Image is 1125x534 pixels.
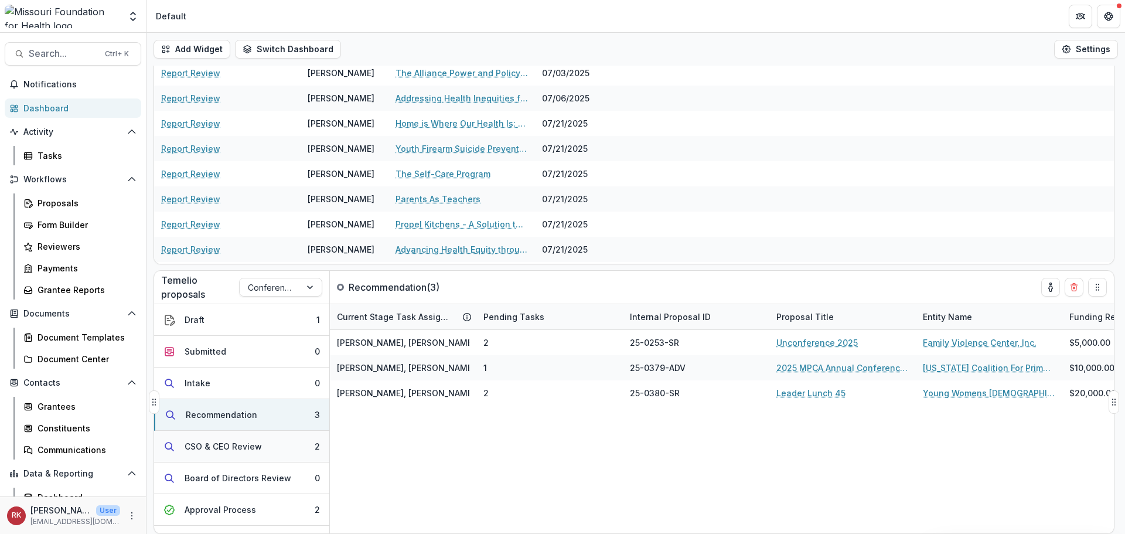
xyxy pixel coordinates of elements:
[154,304,329,336] button: Draft1
[476,311,551,323] div: Pending Tasks
[154,368,329,399] button: Intake0
[19,215,141,234] a: Form Builder
[19,193,141,213] a: Proposals
[923,387,1055,399] a: Young Womens [DEMOGRAPHIC_DATA] Association Of [GEOGRAPHIC_DATA][US_STATE]
[916,304,1062,329] div: Entity Name
[483,362,487,374] span: 1
[535,262,623,287] div: 07/21/2025
[1041,278,1060,297] button: toggle-assigned-to-me
[535,60,623,86] div: 07/03/2025
[396,117,528,130] a: Home is Where Our Health Is: Strategic Code Enforcement for Indoor Housing Quality
[5,42,141,66] button: Search...
[535,186,623,212] div: 07/21/2025
[235,40,341,59] button: Switch Dashboard
[154,40,230,59] button: Add Widget
[315,345,320,358] div: 0
[154,431,329,462] button: CSO & CEO Review2
[396,243,528,256] a: Advancing Health Equity through Government Systems Change
[161,67,220,79] a: Report Review
[630,336,679,349] span: 25-0253-SR
[125,509,139,523] button: More
[23,175,122,185] span: Workflows
[623,311,718,323] div: Internal Proposal ID
[630,387,680,399] span: 25-0380-SR
[535,237,623,262] div: 07/21/2025
[149,390,159,414] button: Drag
[37,422,132,434] div: Constituents
[337,336,618,349] span: [PERSON_NAME], [PERSON_NAME], [PERSON_NAME], [PERSON_NAME]
[161,273,239,301] p: Temelio proposals
[29,48,98,59] span: Search...
[19,488,141,507] a: Dashboard
[1054,40,1118,59] button: Settings
[769,304,916,329] div: Proposal Title
[19,440,141,460] a: Communications
[37,149,132,162] div: Tasks
[161,218,220,230] a: Report Review
[185,504,256,516] div: Approval Process
[5,75,141,94] button: Notifications
[185,440,262,453] div: CSO & CEO Review
[30,516,120,527] p: [EMAIL_ADDRESS][DOMAIN_NAME]
[396,67,528,79] a: The Alliance Power and Policy Action (PPAG)
[161,142,220,155] a: Report Review
[185,314,204,326] div: Draft
[776,362,909,374] a: 2025 MPCA Annual Conference: Generations
[1088,278,1107,297] button: Drag
[316,314,320,326] div: 1
[923,336,1037,349] a: Family Violence Center, Inc.
[23,469,122,479] span: Data & Reporting
[1069,5,1092,28] button: Partners
[308,193,374,205] div: [PERSON_NAME]
[396,168,490,180] a: The Self-Care Program
[315,440,320,453] div: 2
[1069,336,1110,349] span: $5,000.00
[308,67,374,79] div: [PERSON_NAME]
[476,304,623,329] div: Pending Tasks
[308,218,374,230] div: [PERSON_NAME]
[125,5,141,28] button: Open entity switcher
[37,331,132,343] div: Document Templates
[308,168,374,180] div: [PERSON_NAME]
[769,311,841,323] div: Proposal Title
[1109,390,1119,414] button: Drag
[37,284,132,296] div: Grantee Reports
[5,373,141,392] button: Open Contacts
[396,218,528,230] a: Propel Kitchens - A Solution to Decrease Barriers, Improve Economic Structures, and Disrupt Food ...
[30,504,91,516] p: [PERSON_NAME]
[37,444,132,456] div: Communications
[330,311,458,323] div: Current Stage Task Assignees
[330,304,476,329] div: Current Stage Task Assignees
[19,237,141,256] a: Reviewers
[154,399,329,431] button: Recommendation3
[315,409,320,421] div: 3
[483,387,489,399] span: 2
[630,362,686,374] span: 25-0379-ADV
[483,336,489,349] span: 2
[161,193,220,205] a: Report Review
[37,262,132,274] div: Payments
[161,243,220,256] a: Report Review
[315,504,320,516] div: 2
[396,142,528,155] a: Youth Firearm Suicide Prevention
[19,280,141,300] a: Grantee Reports
[1097,5,1120,28] button: Get Help
[186,409,257,421] div: Recommendation
[37,400,132,413] div: Grantees
[154,462,329,494] button: Board of Directors Review0
[349,280,439,294] p: Recommendation ( 3 )
[337,362,547,374] span: [PERSON_NAME], [PERSON_NAME], [PERSON_NAME]
[916,311,979,323] div: Entity Name
[19,146,141,165] a: Tasks
[161,92,220,104] a: Report Review
[1069,362,1114,374] span: $10,000.00
[308,142,374,155] div: [PERSON_NAME]
[19,259,141,278] a: Payments
[315,377,320,389] div: 0
[923,362,1055,374] a: [US_STATE] Coalition For Primary Health Care
[5,98,141,118] a: Dashboard
[156,10,186,22] div: Default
